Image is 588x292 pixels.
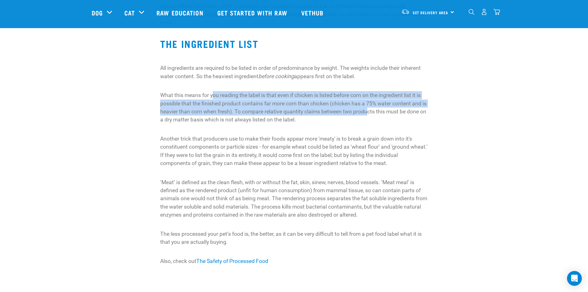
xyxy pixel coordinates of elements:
p: What this means for you reading the label is that even if chicken is listed before corn on the in... [160,91,428,124]
p: Also, check out [160,257,428,265]
img: user.png [481,9,487,15]
div: Open Intercom Messenger [567,271,582,286]
span: Set Delivery Area [413,11,448,14]
img: home-icon-1@2x.png [469,9,474,15]
a: The Safety of Processed Food [196,258,268,264]
a: Dog [92,8,103,17]
h2: THE INGREDIENT LIST [160,38,428,49]
a: Get started with Raw [211,0,295,25]
p: The less processed your pet’s food is, the better, as it can be very difficult to tell from a pet... [160,230,428,246]
p: Another trick that producers use to make their foods appear more 'meaty' is to break a grain down... [160,135,428,167]
img: home-icon@2x.png [494,9,500,15]
a: Raw Education [150,0,211,25]
p: ‘Meat’ is defined as the clean flesh, with or without the fat, skin, sinew, nerves, blood vessels... [160,178,428,219]
img: van-moving.png [401,9,410,15]
p: All ingredients are required to be listed in order of predominance by weight. The weights include... [160,64,428,80]
a: Cat [124,8,135,17]
em: before cooking [258,73,294,79]
a: Vethub [295,0,332,25]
